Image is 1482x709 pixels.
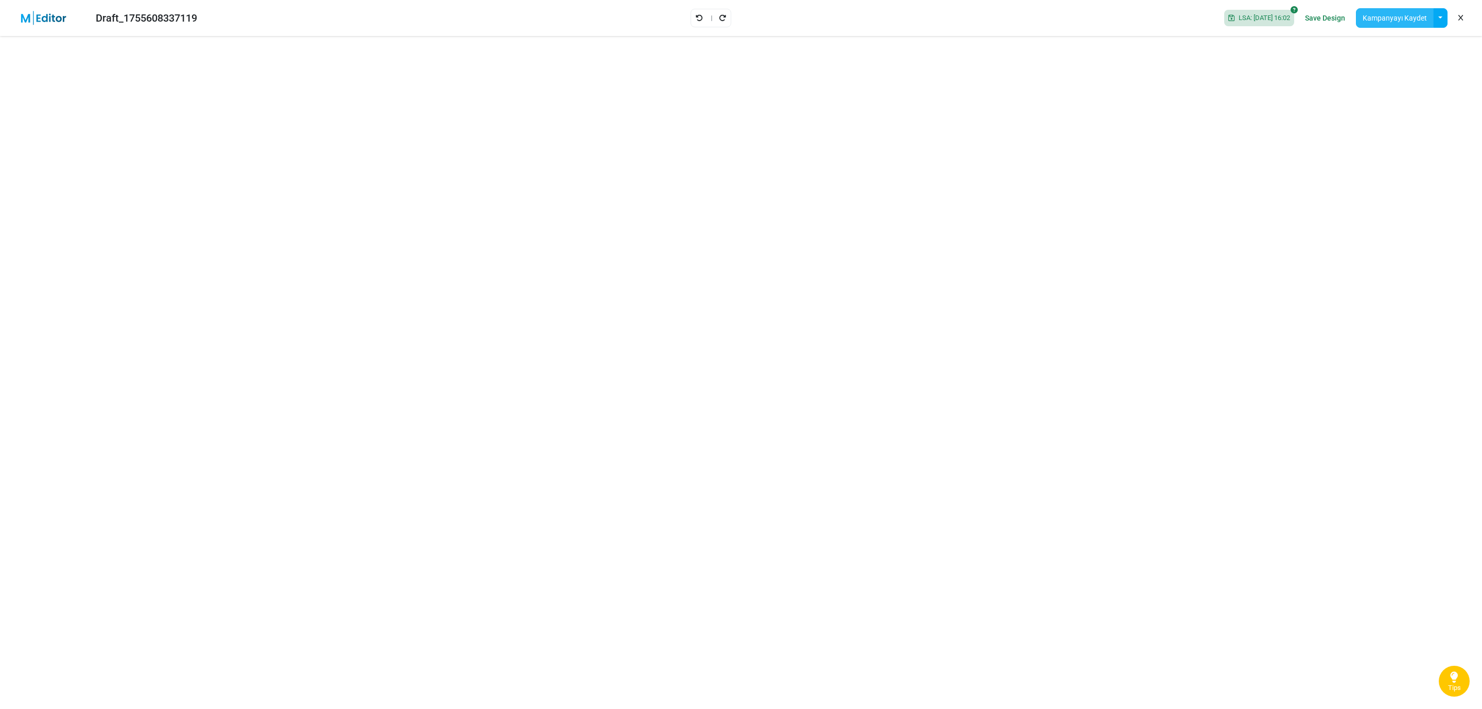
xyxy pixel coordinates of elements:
a: Yeniden Uygula [718,11,727,25]
button: Kampanyayı Kaydet [1356,8,1434,28]
i: SoftSave® is off [1291,6,1298,13]
span: Tips [1448,684,1461,692]
a: Save Design [1302,9,1348,27]
span: LSA: [DATE] 16:02 [1234,14,1290,22]
a: Geri Al [695,11,703,25]
div: Draft_1755608337119 [96,10,197,26]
